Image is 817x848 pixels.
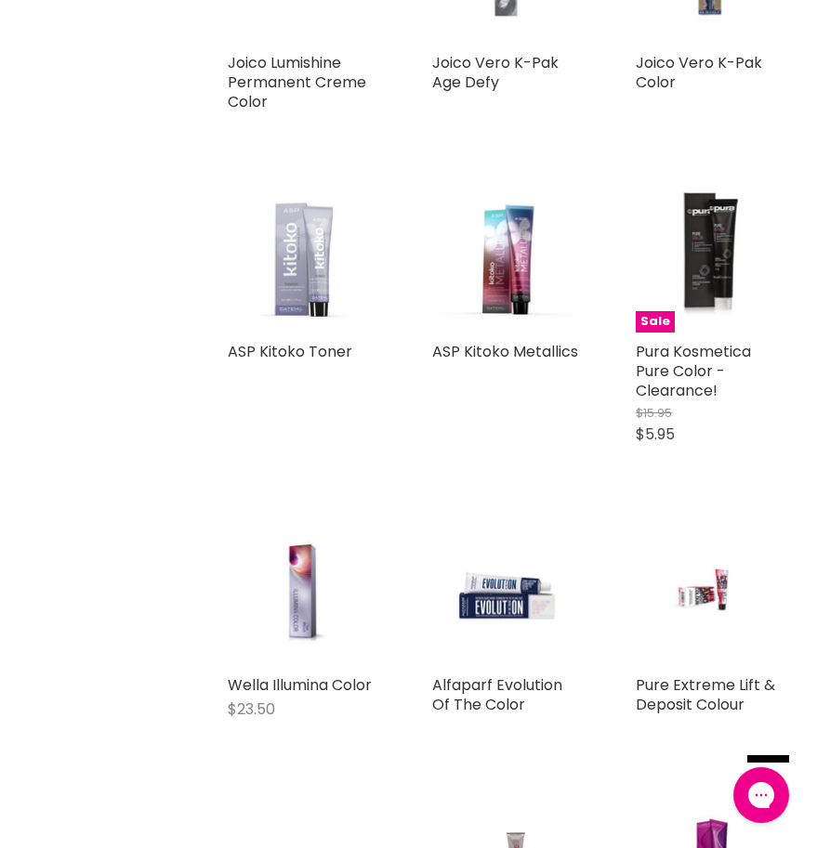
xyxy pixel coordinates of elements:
img: Alfaparf Evolution Of The Color [432,517,581,666]
a: Pura Kosmetica Pure Color - Clearance!Sale [636,184,784,333]
img: Pure Extreme Lift & Deposit Colour [661,517,760,666]
a: Alfaparf Evolution Of The Color [432,674,562,715]
span: $5.95 [636,424,675,445]
a: Pure Extreme Lift & Deposit Colour [636,517,784,666]
img: ASP Kitoko Metallics [432,184,581,332]
a: Pura Kosmetica Pure Color - Clearance! [636,341,751,401]
img: Wella Illumina Color [252,517,351,666]
a: Joico Vero K-Pak Color [636,52,762,93]
a: ASP Kitoko Metallics [432,184,581,333]
img: Pura Kosmetica Pure Color - Clearance! [661,184,760,333]
a: Pure Extreme Lift & Deposit Colour [636,674,775,715]
span: $15.95 [636,404,672,422]
img: ASP Kitoko Toner [228,184,376,332]
span: Sale [636,311,675,333]
iframe: Gorgias live chat messenger [724,761,798,829]
a: ASP Kitoko Toner [228,184,376,333]
a: ASP Kitoko Metallics [432,341,578,362]
a: Joico Vero K-Pak Age Defy [432,52,559,93]
a: Wella Illumina Color [228,517,376,666]
span: $23.50 [228,698,275,720]
a: ASP Kitoko Toner [228,341,352,362]
a: Joico Lumishine Permanent Creme Color [228,52,366,112]
a: Wella Illumina Color [228,674,372,696]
